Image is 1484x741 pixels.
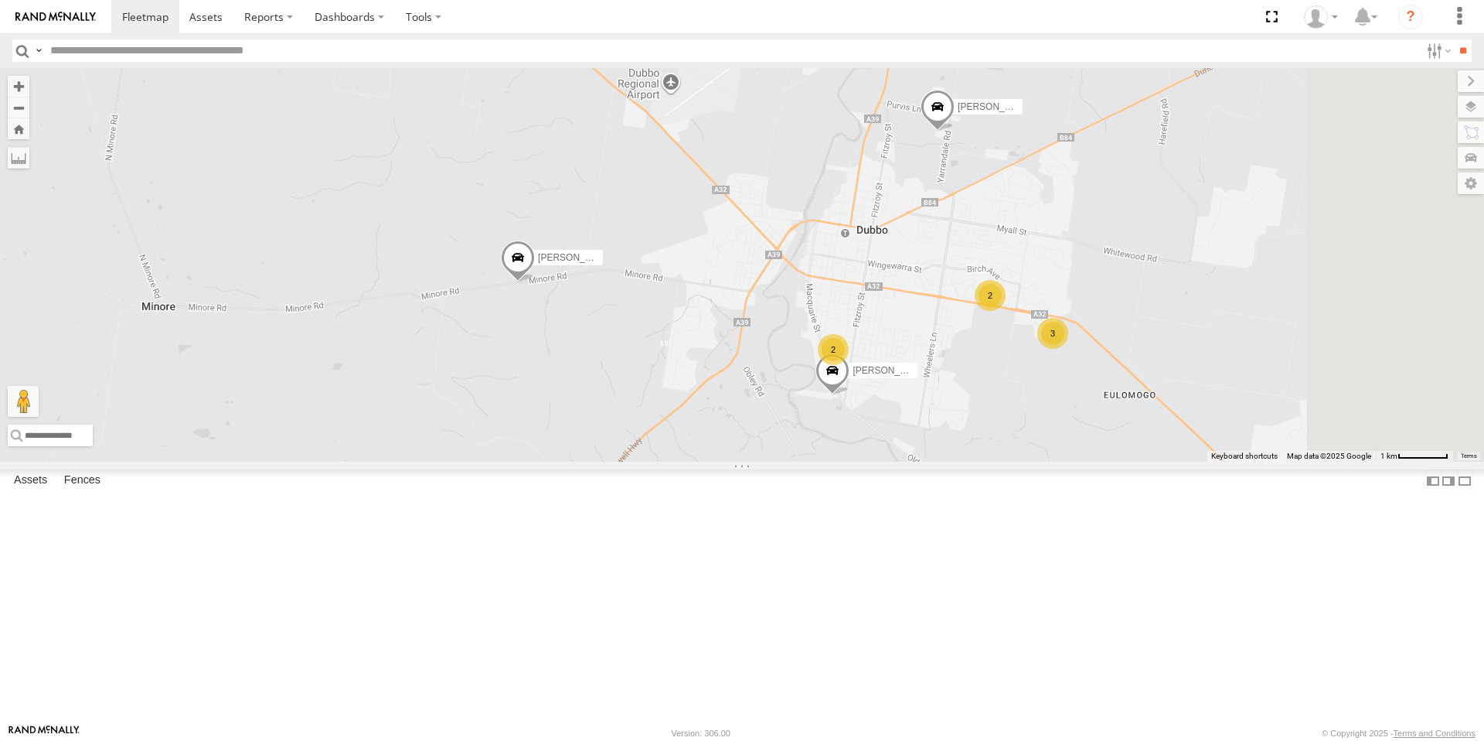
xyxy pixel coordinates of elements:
[1211,451,1278,462] button: Keyboard shortcuts
[1425,470,1441,492] label: Dock Summary Table to the Left
[975,280,1006,311] div: 2
[1376,451,1453,462] button: Map scale: 1 km per 62 pixels
[672,729,730,738] div: Version: 306.00
[1380,452,1397,460] span: 1 km
[32,39,45,62] label: Search Query
[8,386,39,417] button: Drag Pegman onto the map to open Street View
[1298,5,1343,29] div: Beth Porter
[538,252,614,263] span: [PERSON_NAME]
[15,12,96,22] img: rand-logo.svg
[1287,452,1371,460] span: Map data ©2025 Google
[1398,5,1423,29] i: ?
[8,97,29,118] button: Zoom out
[1394,729,1475,738] a: Terms and Conditions
[1441,470,1456,492] label: Dock Summary Table to the Right
[818,334,849,365] div: 2
[1457,470,1472,492] label: Hide Summary Table
[853,364,929,375] span: [PERSON_NAME]
[56,470,108,492] label: Fences
[1458,172,1484,194] label: Map Settings
[1461,452,1477,459] a: Terms (opens in new tab)
[9,726,80,741] a: Visit our Website
[8,147,29,169] label: Measure
[958,101,1034,112] span: [PERSON_NAME]
[1322,729,1475,738] div: © Copyright 2025 -
[8,118,29,139] button: Zoom Home
[8,76,29,97] button: Zoom in
[1037,318,1068,349] div: 3
[1421,39,1454,62] label: Search Filter Options
[6,470,55,492] label: Assets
